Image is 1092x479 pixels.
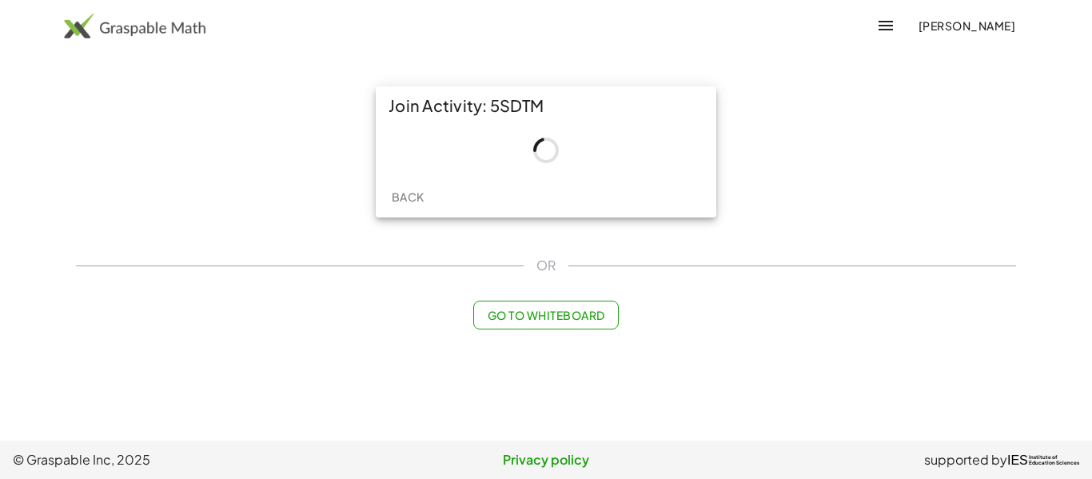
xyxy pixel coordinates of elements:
span: Back [391,190,424,204]
span: Go to Whiteboard [487,308,604,322]
div: Join Activity: 5SDTM [376,86,716,125]
button: [PERSON_NAME] [905,11,1028,40]
span: OR [536,256,556,275]
span: © Graspable Inc, 2025 [13,450,369,469]
span: Institute of Education Sciences [1029,455,1079,466]
a: Privacy policy [369,450,724,469]
span: [PERSON_NAME] [918,18,1015,33]
button: Back [382,182,433,211]
a: IESInstitute ofEducation Sciences [1007,450,1079,469]
span: IES [1007,453,1028,468]
span: supported by [924,450,1007,469]
button: Go to Whiteboard [473,301,618,329]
